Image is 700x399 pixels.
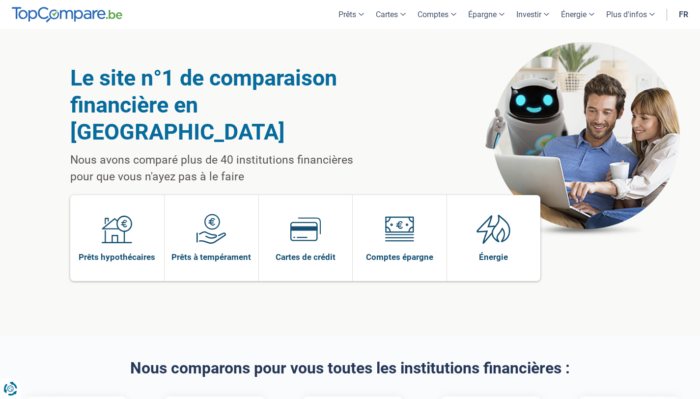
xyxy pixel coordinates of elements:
span: Énergie [479,252,508,262]
a: Prêts hypothécaires Prêts hypothécaires [70,195,165,281]
span: Prêts hypothécaires [79,252,155,262]
img: Prêts à tempérament [196,214,226,244]
img: TopCompare [12,7,122,23]
a: Cartes de crédit Cartes de crédit [259,195,353,281]
h1: Le site n°1 de comparaison financière en [GEOGRAPHIC_DATA] [70,64,378,145]
img: Cartes de crédit [290,214,321,244]
span: Prêts à tempérament [171,252,251,262]
a: Comptes épargne Comptes épargne [353,195,447,281]
img: Prêts hypothécaires [102,214,132,244]
h2: Nous comparons pour vous toutes les institutions financières : [70,360,630,377]
img: Énergie [476,214,511,244]
span: Cartes de crédit [276,252,336,262]
img: Comptes épargne [384,214,415,244]
span: Comptes épargne [366,252,433,262]
a: Prêts à tempérament Prêts à tempérament [165,195,258,281]
p: Nous avons comparé plus de 40 institutions financières pour que vous n'ayez pas à le faire [70,152,378,185]
a: Énergie Énergie [447,195,541,281]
